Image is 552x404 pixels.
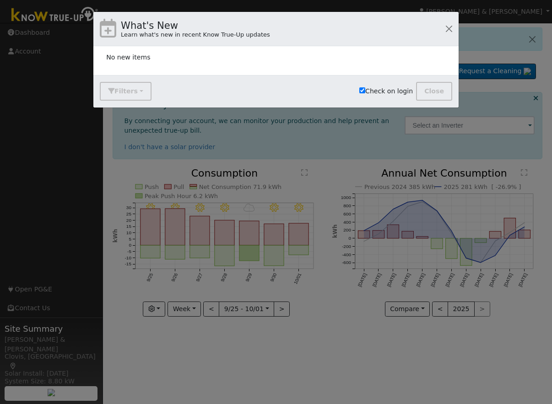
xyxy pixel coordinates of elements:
label: Check on login [359,86,413,96]
input: Check on login [359,87,365,93]
h4: What's New [121,18,270,33]
button: Close [416,82,452,101]
span: No new items [106,54,150,61]
div: Learn what's new in recent Know True-Up updates [121,30,270,39]
button: Filters [100,82,151,101]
